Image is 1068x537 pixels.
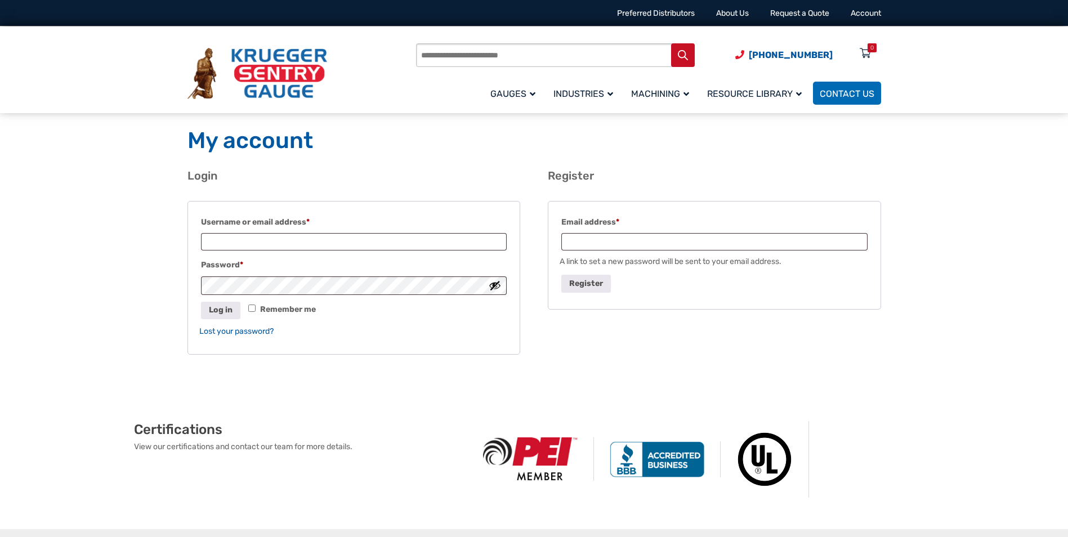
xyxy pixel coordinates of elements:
div: 0 [870,43,874,52]
label: Email address [561,214,867,230]
a: Phone Number (920) 434-8860 [735,48,833,62]
span: Remember me [260,305,316,314]
img: BBB [594,441,721,477]
img: Underwriters Laboratories [721,421,809,498]
a: Industries [547,80,624,106]
p: A link to set a new password will be sent to your email address. [560,256,869,267]
label: Username or email address [201,214,507,230]
a: Preferred Distributors [617,8,695,18]
span: [PHONE_NUMBER] [749,50,833,60]
h2: Register [548,169,881,183]
span: Gauges [490,88,535,99]
a: Request a Quote [770,8,829,18]
a: Contact Us [813,82,881,105]
span: Resource Library [707,88,802,99]
p: View our certifications and contact our team for more details. [134,441,467,453]
button: Show password [489,279,501,292]
img: PEI Member [467,437,594,481]
h1: My account [187,127,881,155]
span: Industries [553,88,613,99]
button: Log in [201,302,240,319]
img: Krueger Sentry Gauge [187,48,327,100]
a: About Us [716,8,749,18]
a: Gauges [484,80,547,106]
input: Remember me [248,305,256,312]
span: Machining [631,88,689,99]
label: Password [201,257,507,273]
a: Resource Library [700,80,813,106]
a: Machining [624,80,700,106]
h2: Certifications [134,421,467,438]
button: Register [561,275,611,292]
h2: Login [187,169,520,183]
a: Account [851,8,881,18]
span: Contact Us [820,88,874,99]
a: Lost your password? [199,326,274,336]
